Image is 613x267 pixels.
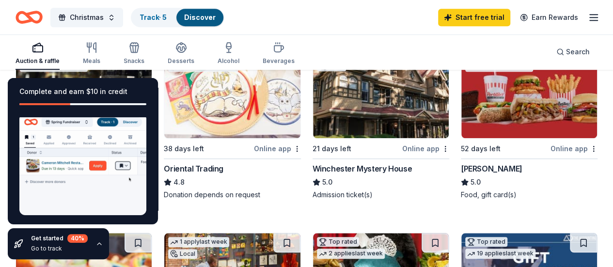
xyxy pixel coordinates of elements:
[173,176,185,188] span: 4.8
[313,46,449,200] a: Image for Winchester Mystery HouseTop ratedLocal21 days leftOnline appWinchester Mystery House5.0...
[465,249,535,259] div: 19 applies last week
[313,46,449,138] img: Image for Winchester Mystery House
[322,176,332,188] span: 5.0
[19,113,146,215] img: Update
[317,249,385,259] div: 2 applies last week
[461,46,597,200] a: Image for Portillo'sTop rated6 applieslast week52 days leftOnline app[PERSON_NAME]5.0Food, gift c...
[218,38,239,70] button: Alcohol
[31,245,88,252] div: Go to track
[254,142,301,155] div: Online app
[461,163,522,174] div: [PERSON_NAME]
[164,46,300,200] a: Image for Oriental TradingTop rated14 applieslast week38 days leftOnline appOriental Trading4.8Do...
[140,13,167,21] a: Track· 5
[19,80,146,223] div: Update application status
[31,234,88,243] div: Get started
[16,6,43,29] a: Home
[168,237,229,247] div: 1 apply last week
[461,46,597,138] img: Image for Portillo's
[164,46,300,138] img: Image for Oriental Trading
[218,57,239,65] div: Alcohol
[168,249,197,259] div: Local
[461,190,597,200] div: Food, gift card(s)
[566,46,590,58] span: Search
[471,176,481,188] span: 5.0
[131,8,224,27] button: Track· 5Discover
[317,237,359,247] div: Top rated
[465,237,507,247] div: Top rated
[313,163,412,174] div: Winchester Mystery House
[67,234,88,243] div: 40 %
[168,57,194,65] div: Desserts
[184,13,216,21] a: Discover
[550,142,597,155] div: Online app
[168,38,194,70] button: Desserts
[313,190,449,200] div: Admission ticket(s)
[16,38,60,70] button: Auction & raffle
[83,38,100,70] button: Meals
[124,57,144,65] div: Snacks
[461,143,501,155] div: 52 days left
[263,38,295,70] button: Beverages
[313,143,351,155] div: 21 days left
[70,12,104,23] span: Christmas
[549,42,597,62] button: Search
[83,57,100,65] div: Meals
[50,8,123,27] button: Christmas
[263,57,295,65] div: Beverages
[438,9,510,26] a: Start free trial
[402,142,449,155] div: Online app
[514,9,584,26] a: Earn Rewards
[124,38,144,70] button: Snacks
[16,57,60,65] div: Auction & raffle
[19,86,146,97] div: Complete and earn $10 in credit
[164,190,300,200] div: Donation depends on request
[164,143,204,155] div: 38 days left
[164,163,223,174] div: Oriental Trading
